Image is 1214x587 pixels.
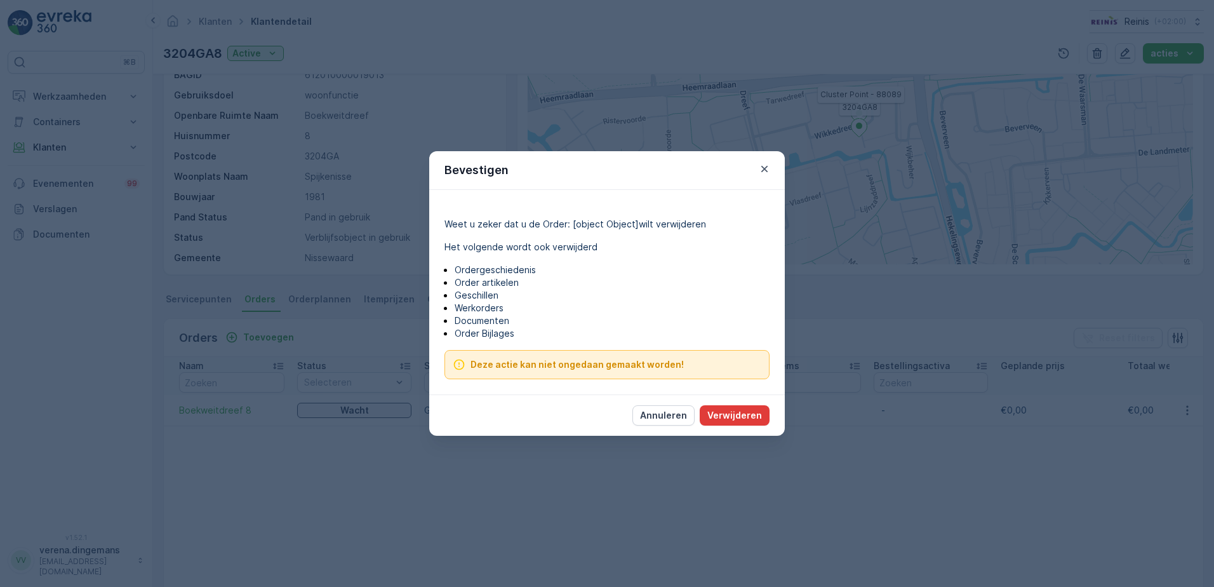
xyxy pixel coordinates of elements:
p: Order Bijlages [455,327,770,340]
span: Deze actie kan niet ongedaan gemaakt worden! [470,358,684,371]
p: Order artikelen [455,276,770,289]
p: Verwijderen [707,409,762,422]
p: Werkorders [455,302,770,314]
p: Bevestigen [444,161,509,179]
p: Geschillen [455,289,770,302]
p: Weet u zeker dat u de Order: [object Object]wilt verwijderen [444,218,770,231]
p: Ordergeschiedenis [455,264,770,276]
button: Verwijderen [700,405,770,426]
p: Documenten [455,314,770,327]
p: Het volgende wordt ook verwijderd [444,241,770,253]
p: Annuleren [640,409,687,422]
button: Annuleren [632,405,695,426]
